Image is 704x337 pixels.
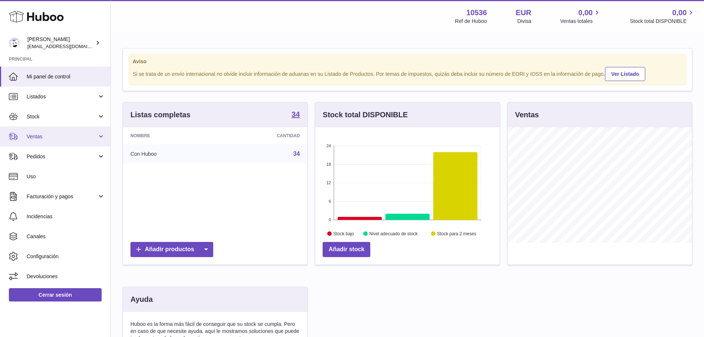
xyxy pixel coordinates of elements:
[27,273,105,280] span: Devoluciones
[123,144,219,164] td: Con Huboo
[437,231,476,236] text: Stock para 2 meses
[455,18,487,25] div: Ref de Huboo
[560,18,601,25] span: Ventas totales
[515,110,539,120] h3: Ventas
[516,8,531,18] strong: EUR
[27,193,97,200] span: Facturación y pagos
[560,8,601,25] a: 0,00 Ventas totales
[27,36,94,50] div: [PERSON_NAME]
[370,231,418,236] text: Nivel adecuado de stock
[133,66,682,81] div: Si se trata de un envío internacional no olvide incluir información de aduanas en su Listado de P...
[323,110,408,120] h3: Stock total DISPONIBLE
[27,173,105,180] span: Uso
[327,144,331,148] text: 24
[9,288,102,301] a: Cerrar sesión
[27,233,105,240] span: Canales
[133,58,682,65] strong: Aviso
[293,151,300,157] a: 34
[333,231,354,236] text: Stock bajo
[27,93,97,100] span: Listados
[27,153,97,160] span: Pedidos
[630,8,695,25] a: 0,00 Stock total DISPONIBLE
[517,18,531,25] div: Divisa
[123,127,219,144] th: Nombre
[27,253,105,260] span: Configuración
[219,127,307,144] th: Cantidad
[327,162,331,166] text: 18
[27,73,105,80] span: Mi panel de control
[27,213,105,220] span: Incidencias
[323,242,370,257] a: Añadir stock
[292,111,300,119] a: 34
[578,8,593,18] span: 0,00
[466,8,487,18] strong: 10536
[130,294,153,304] h3: Ayuda
[27,113,97,120] span: Stock
[605,67,645,81] a: Ver Listado
[292,111,300,118] strong: 34
[130,242,213,257] a: Añadir productos
[27,43,109,49] span: [EMAIL_ADDRESS][DOMAIN_NAME]
[630,18,695,25] span: Stock total DISPONIBLE
[27,133,97,140] span: Ventas
[329,218,331,222] text: 0
[327,181,331,185] text: 12
[329,199,331,203] text: 6
[9,37,20,48] img: internalAdmin-10536@internal.huboo.com
[130,110,190,120] h3: Listas completas
[672,8,687,18] span: 0,00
